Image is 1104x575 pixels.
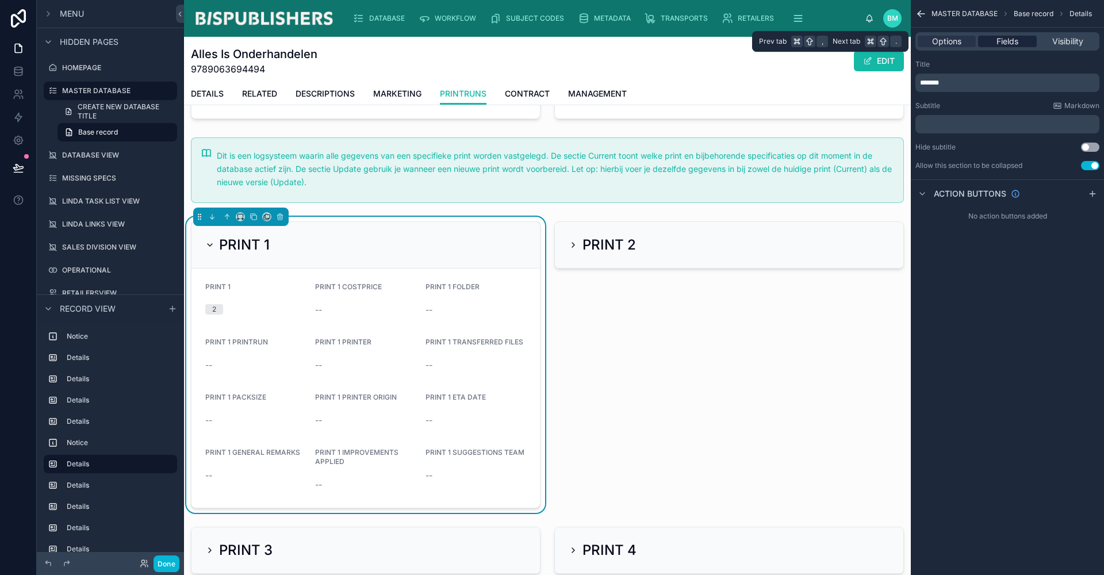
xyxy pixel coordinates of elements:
[759,37,787,46] span: Prev tab
[205,415,212,426] span: --
[931,9,998,18] span: MASTER DATABASE
[315,415,322,426] span: --
[242,88,277,99] span: RELATED
[891,37,900,46] span: .
[915,161,1022,170] label: Allow this section to be collapsed
[344,6,865,31] div: scrollable content
[60,36,118,48] span: Hidden pages
[425,470,432,481] span: --
[350,8,413,29] a: DATABASE
[191,46,317,62] h1: Alles Is Onderhandelen
[661,14,708,23] span: TRANSPORTS
[205,393,266,401] span: PRINT 1 PACKSIZE
[315,448,398,466] span: PRINT 1 IMPROVEMENTS APPLIED
[191,88,224,99] span: DETAILS
[915,115,1099,133] div: scrollable content
[641,8,716,29] a: TRANSPORTS
[915,143,956,152] label: Hide subtitle
[57,123,177,141] a: Base record
[44,169,177,187] a: MISSING SPECS
[1053,101,1099,110] a: Markdown
[373,83,421,106] a: MARKETING
[315,282,382,291] span: PRINT 1 COSTPRICE
[62,197,175,206] label: LINDA TASK LIST VIEW
[205,470,212,481] span: --
[62,220,175,229] label: LINDA LINKS VIEW
[911,207,1104,225] div: No action buttons added
[212,304,216,315] div: 2
[191,62,317,76] span: 9789063694494
[1052,36,1083,47] span: Visibility
[44,261,177,279] a: OPERATIONAL
[219,236,270,254] h2: PRINT 1
[62,243,175,252] label: SALES DIVISION VIEW
[833,37,860,46] span: Next tab
[1064,101,1099,110] span: Markdown
[818,37,827,46] span: ,
[205,338,268,346] span: PRINT 1 PRINTRUN
[67,374,172,384] label: Details
[486,8,572,29] a: SUBJECT CODES
[78,102,170,121] span: CREATE NEW DATABASE TITLE
[505,83,550,106] a: CONTRACT
[62,63,175,72] label: HOMEPAGE
[315,304,322,316] span: --
[315,338,371,346] span: PRINT 1 PRINTER
[425,359,432,371] span: --
[67,396,172,405] label: Details
[67,417,172,426] label: Details
[1069,9,1092,18] span: Details
[932,36,961,47] span: Options
[44,192,177,210] a: LINDA TASK LIST VIEW
[315,479,322,490] span: --
[440,83,486,105] a: PRINTRUNS
[915,101,940,110] label: Subtitle
[934,188,1006,200] span: Action buttons
[62,86,170,95] label: MASTER DATABASE
[738,14,774,23] span: RETAILERS
[854,51,904,71] button: EDIT
[62,289,175,298] label: RETAILERSVIEW
[425,304,432,316] span: --
[37,322,184,552] div: scrollable content
[425,448,524,457] span: PRINT 1 SUGGESTIONS TEAM
[205,282,231,291] span: PRINT 1
[67,481,172,490] label: Details
[60,8,84,20] span: Menu
[425,393,486,401] span: PRINT 1 ETA DATE
[594,14,631,23] span: METADATA
[425,338,523,346] span: PRINT 1 TRANSFERRED FILES
[191,83,224,106] a: DETAILS
[67,502,172,511] label: Details
[425,282,480,291] span: PRINT 1 FOLDER
[315,359,322,371] span: --
[568,83,627,106] a: MANAGEMENT
[205,448,300,457] span: PRINT 1 GENERAL REMARKS
[60,303,116,315] span: Record view
[506,14,564,23] span: SUBJECT CODES
[425,415,432,426] span: --
[505,88,550,99] span: CONTRACT
[67,459,168,469] label: Details
[62,174,175,183] label: MISSING SPECS
[78,128,118,137] span: Base record
[296,88,355,99] span: DESCRIPTIONS
[568,88,627,99] span: MANAGEMENT
[67,438,172,447] label: Notice
[915,74,1099,92] div: scrollable content
[44,59,177,77] a: HOMEPAGE
[67,545,172,554] label: Details
[205,359,212,371] span: --
[440,88,486,99] span: PRINTRUNS
[67,523,172,532] label: Details
[996,36,1018,47] span: Fields
[67,332,172,341] label: Notice
[415,8,484,29] a: WORKFLOW
[718,8,782,29] a: RETAILERS
[242,83,277,106] a: RELATED
[296,83,355,106] a: DESCRIPTIONS
[57,102,177,121] a: CREATE NEW DATABASE TITLE
[373,88,421,99] span: MARKETING
[887,14,898,23] span: BM
[67,353,172,362] label: Details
